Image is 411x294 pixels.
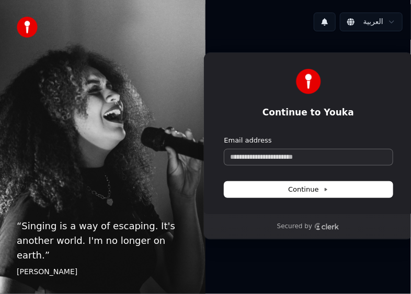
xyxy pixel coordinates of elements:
p: Secured by [277,222,312,231]
label: Email address [224,136,272,145]
a: Clerk logo [314,223,339,230]
img: Youka [296,69,321,94]
span: Continue [288,185,328,194]
footer: [PERSON_NAME] [17,267,189,277]
p: “ Singing is a way of escaping. It's another world. I'm no longer on earth. ” [17,219,189,263]
img: youka [17,17,38,38]
h1: Continue to Youka [224,107,393,119]
button: Continue [224,182,393,197]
